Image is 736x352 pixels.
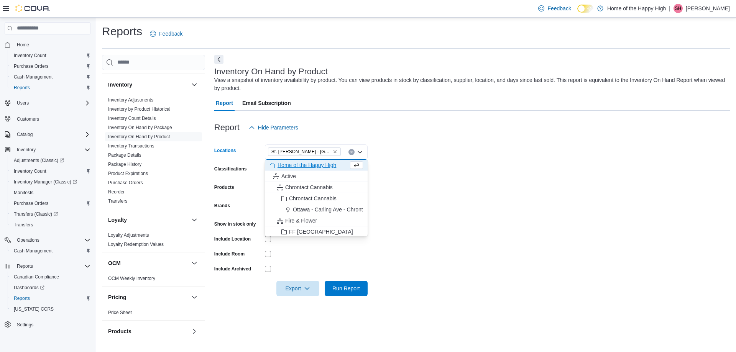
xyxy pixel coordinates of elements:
[108,170,148,177] span: Product Expirations
[265,160,368,171] button: Home of the Happy High
[108,259,121,267] h3: OCM
[214,123,240,132] h3: Report
[108,143,154,149] span: Inventory Transactions
[11,188,36,197] a: Manifests
[214,251,245,257] label: Include Room
[190,80,199,89] button: Inventory
[108,125,172,130] a: Inventory On Hand by Package
[108,310,132,315] a: Price Sheet
[8,82,94,93] button: Reports
[2,98,94,108] button: Users
[5,36,90,349] nav: Complex example
[11,156,90,165] span: Adjustments (Classic)
[2,235,94,246] button: Operations
[285,217,317,224] span: Fire & Flower
[108,97,153,103] span: Inventory Adjustments
[14,98,90,108] span: Users
[348,149,355,155] button: Clear input
[11,188,90,197] span: Manifests
[14,320,90,329] span: Settings
[11,272,62,282] a: Canadian Compliance
[108,293,126,301] h3: Pricing
[14,274,59,280] span: Canadian Compliance
[108,275,155,282] span: OCM Weekly Inventory
[8,72,94,82] button: Cash Management
[265,193,368,204] button: Chrontact Cannabis
[190,215,199,224] button: Loyalty
[108,134,170,139] a: Inventory On Hand by Product
[108,293,188,301] button: Pricing
[11,210,61,219] a: Transfers (Classic)
[11,51,90,60] span: Inventory Count
[8,219,94,230] button: Transfers
[108,124,172,131] span: Inventory On Hand by Package
[17,131,33,138] span: Catalog
[11,199,52,208] a: Purchase Orders
[11,51,49,60] a: Inventory Count
[325,281,368,296] button: Run Report
[14,222,33,228] span: Transfers
[669,4,670,13] p: |
[14,115,42,124] a: Customers
[108,232,149,238] span: Loyalty Adjustments
[8,282,94,293] a: Dashboards
[214,166,247,172] label: Classifications
[108,180,143,185] a: Purchase Orders
[14,306,54,312] span: [US_STATE] CCRS
[293,206,394,213] span: Ottawa - Carling Ave - Chrontact Cannabis
[108,152,141,158] a: Package Details
[14,179,77,185] span: Inventory Manager (Classic)
[607,4,666,13] p: Home of the Happy High
[14,130,90,139] span: Catalog
[265,215,368,226] button: Fire & Flower
[8,304,94,314] button: [US_STATE] CCRS
[14,98,32,108] button: Users
[258,124,298,131] span: Hide Parameters
[11,83,90,92] span: Reports
[265,204,368,215] button: Ottawa - Carling Ave - Chrontact Cannabis
[11,294,90,303] span: Reports
[108,189,125,195] a: Reorder
[265,226,368,237] button: FF [GEOGRAPHIC_DATA]
[11,62,52,71] a: Purchase Orders
[8,50,94,61] button: Inventory Count
[108,81,188,88] button: Inventory
[14,145,90,154] span: Inventory
[108,216,127,224] h3: Loyalty
[333,149,337,154] button: Remove St. Albert - Inglewood Square - Fire & Flower from selection in this group
[14,145,39,154] button: Inventory
[14,262,90,271] span: Reports
[8,187,94,198] button: Manifests
[214,147,236,154] label: Locations
[14,295,30,301] span: Reports
[577,5,593,13] input: Dark Mode
[214,203,230,209] label: Brands
[14,63,49,69] span: Purchase Orders
[214,221,256,227] label: Show in stock only
[11,246,56,255] a: Cash Management
[15,5,50,12] img: Cova
[14,40,32,49] a: Home
[108,171,148,176] a: Product Expirations
[14,248,53,254] span: Cash Management
[190,327,199,336] button: Products
[14,168,46,174] span: Inventory Count
[14,262,36,271] button: Reports
[159,30,182,38] span: Feedback
[102,231,205,252] div: Loyalty
[17,42,29,48] span: Home
[2,261,94,272] button: Reports
[214,67,328,76] h3: Inventory On Hand by Product
[102,24,142,39] h1: Reports
[246,120,301,135] button: Hide Parameters
[11,220,90,229] span: Transfers
[11,167,90,176] span: Inventory Count
[14,285,44,291] span: Dashboards
[214,184,234,190] label: Products
[190,293,199,302] button: Pricing
[102,274,205,286] div: OCM
[108,327,131,335] h3: Products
